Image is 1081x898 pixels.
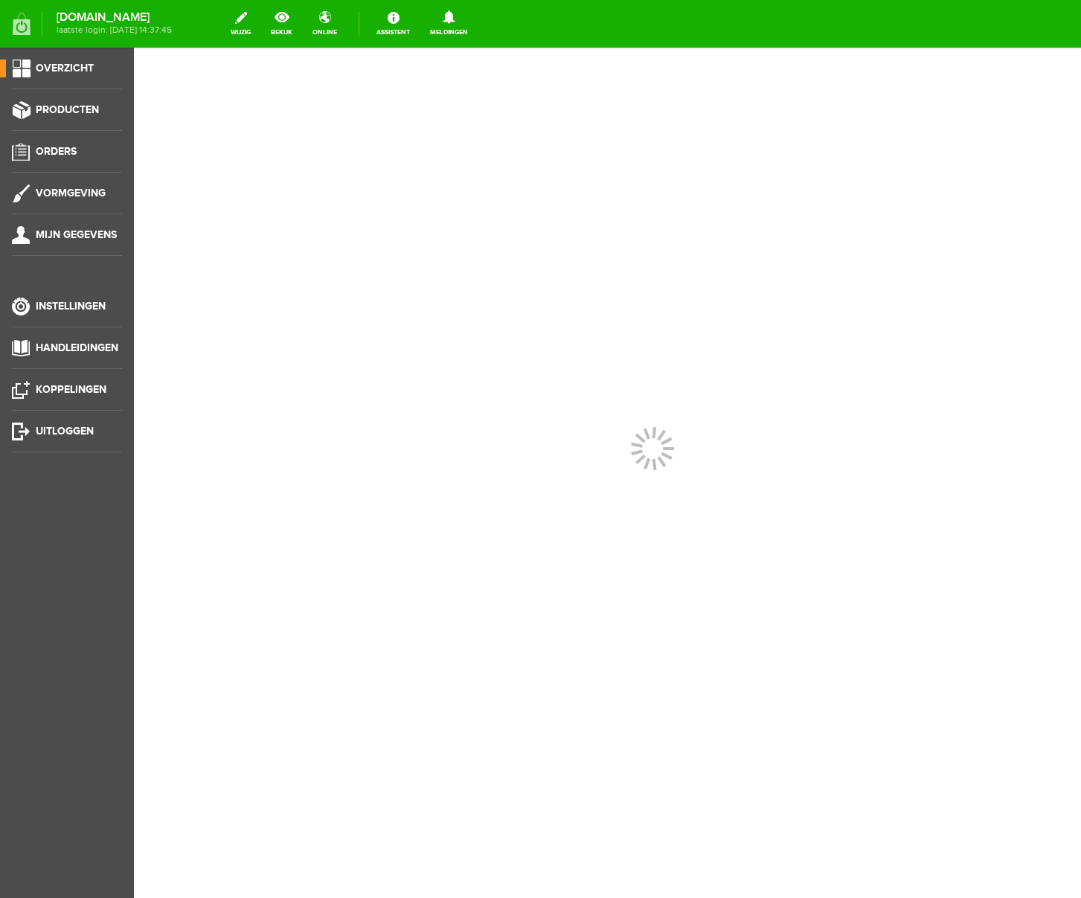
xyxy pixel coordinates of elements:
a: bekijk [262,7,301,40]
a: online [304,7,346,40]
a: wijzig [222,7,260,40]
span: Overzicht [36,62,94,74]
span: Uitloggen [36,425,94,437]
span: laatste login: [DATE] 14:37:45 [57,26,172,34]
span: Vormgeving [36,187,106,199]
a: Meldingen [421,7,477,40]
span: Koppelingen [36,383,106,396]
span: Handleidingen [36,341,118,354]
span: Orders [36,145,77,158]
strong: [DOMAIN_NAME] [57,13,172,22]
a: Assistent [368,7,419,40]
span: Producten [36,103,99,116]
span: Instellingen [36,300,106,312]
span: Mijn gegevens [36,228,117,241]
